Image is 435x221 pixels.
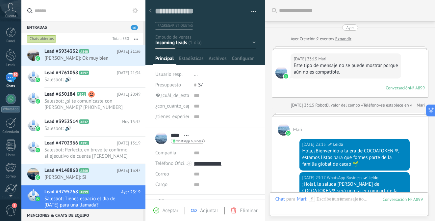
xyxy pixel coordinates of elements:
div: Este tipo de mensaje no se puede mostrar porque aún no es compatible. [294,62,398,76]
div: [DATE] 23:17 [302,174,327,181]
div: Compañía [155,148,189,158]
span: Teléfono Oficina [155,160,190,167]
div: [DATE] 23:15 [302,141,327,148]
span: WhatsApp Business [327,174,362,181]
span: Configurar [232,55,254,65]
span: 50 [131,25,138,30]
div: �¿cuál_de_estas_opciones_describe_mejor_tu_perfil_financiero_actual?�(opción_de_selección_única) [155,90,189,101]
span: Lead #3952514 [44,118,78,125]
span: : [306,196,307,203]
div: Entradas [21,21,143,33]
span: [DATE] 15:19 [117,140,141,146]
div: [DATE] 23:15 [291,102,315,109]
a: Mari [417,102,425,109]
span: Cargo [155,182,167,187]
span: Adjuntar [200,207,218,214]
div: Chats [1,84,20,88]
span: ¿tienes_experiencia_previa_en_inversiones?�(opción_de_selección_única) [155,114,311,119]
span: [DATE] 21:34 [117,70,141,76]
span: Mari [293,127,302,133]
div: № A899 [410,85,425,91]
span: A899 [79,190,89,194]
span: El valor del campo «Teléfono» [326,102,381,109]
img: waba.svg [36,78,40,82]
span: Archivos [209,55,226,65]
span: para [286,196,295,203]
a: Lead #3952514 A842 Hoy 15:32 Salesbot: 🔊 [21,115,145,136]
span: Estadísticas [179,55,203,65]
span: A101 [77,92,86,96]
span: ¿con_cuánto_capital_estás_considerando_invertir?�(opción_de_selección_única) [155,104,324,109]
button: Teléfono Oficina [155,158,189,169]
span: Lead #4702366 [44,140,78,146]
img: waba.svg [36,99,40,104]
span: Ayer 23:19 [121,189,141,195]
span: Salesbot: ¿si te comunicaste con [PERSON_NAME]? [PHONE_NUMBER] [44,98,128,110]
span: Correo [155,171,169,177]
div: Correo [1,174,20,179]
span: [DATE] 20:49 [117,91,141,98]
span: Salesbot: Tienes espacio el día de [DATE] para una llamada? [44,196,128,208]
div: Hola, ¡Bienvenido a la era de COCOATOKEN ®, estamos listos para que formes parte de la familia gl... [302,148,407,168]
span: S/ [198,82,202,88]
span: Eliminar [240,207,257,214]
div: ¡Hola!, le saluda [PERSON_NAME] de COCOATOKEN®, será un placer compartirle la información a detalle. [302,181,407,201]
span: Leído [333,141,343,148]
span: whatsapp business [176,140,203,143]
a: Lead #4148868 A860 [DATE] 13:47 [PERSON_NAME]: Si [21,164,145,185]
a: Lead #4795768 A899 Ayer 23:19 Salesbot: Tienes espacio el día de [DATE] para una llamada? [21,185,145,212]
img: waba.svg [286,131,291,136]
div: Presupuesto [155,80,189,90]
span: Mari [275,67,287,79]
span: 1 [12,203,17,208]
span: Lead #4761058 [44,70,78,76]
span: Lead #4148868 [44,167,78,174]
div: Ayer [291,36,299,42]
div: Creación: [291,36,351,42]
img: waba.svg [36,56,40,61]
span: Lead #4795768 [44,189,78,195]
div: Total: 550 [110,36,129,42]
div: Usuario resp. [155,69,189,80]
div: Calendario [1,130,20,134]
span: 50 [13,72,18,77]
a: Lead #4761058 A897 [DATE] 21:34 Salesbot: 🔊 [21,66,145,87]
span: Aceptar [163,207,178,214]
a: Lead #3934332 A840 [DATE] 21:36 [PERSON_NAME]: Ok muy bien [21,45,145,66]
span: Salesbot: Perfecto, en breve te confirmo al ejecutivo de cuenta [PERSON_NAME] [44,147,128,159]
span: #agregar etiquetas [158,23,193,28]
span: Mari [278,124,290,136]
span: �¿cuál_de_estas_opciones_describe_mejor_tu_perfil_financiero_actual?�(opción_de_selección_única) [155,93,369,98]
span: [PERSON_NAME]: Si [44,174,128,180]
div: Cargo [155,179,189,190]
span: A891 [79,141,89,145]
img: waba.svg [36,126,40,131]
div: ¿con_cuánto_capital_estás_considerando_invertir?�(opción_de_selección_única) [155,101,189,111]
span: A860 [79,168,89,173]
div: [DATE] 23:15 [294,56,318,62]
span: ... [194,71,198,78]
span: A842 [79,119,89,124]
div: Mari [297,196,306,202]
img: waba.svg [36,175,40,180]
img: waba.svg [284,74,288,79]
span: Robot [315,102,326,108]
span: [DATE] 13:47 [117,167,141,174]
a: Expandir [335,36,351,42]
span: Principal [155,55,174,65]
div: Conversación [386,85,410,91]
span: A897 [79,71,89,75]
img: waba.svg [36,148,40,152]
span: [DATE] 21:36 [117,48,141,55]
div: 899 [383,197,423,202]
img: waba.svg [36,197,40,201]
span: 2 eventos [317,36,334,42]
a: Lead #4702366 A891 [DATE] 15:19 Salesbot: Perfecto, en breve te confirmo al ejecutivo de cuenta [... [21,137,145,164]
span: Usuario resp. [155,71,183,78]
span: Lead #650184 [44,91,75,98]
span: Cuenta [5,14,16,18]
span: Hoy 15:32 [122,118,141,125]
div: Leads [1,63,20,67]
div: Menciones & Chats de equipo [21,209,143,221]
span: Lead #3934332 [44,48,78,55]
